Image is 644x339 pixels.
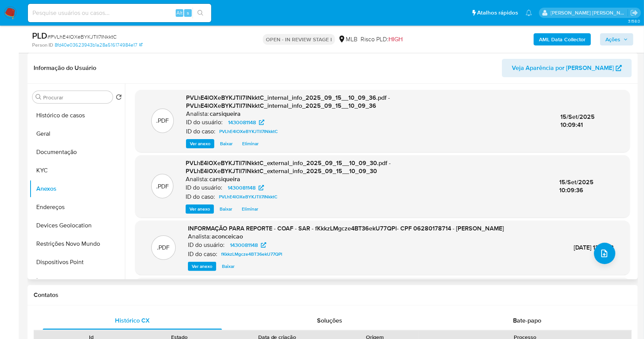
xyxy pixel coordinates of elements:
button: Baixar [216,204,236,214]
span: # PVLhE4lOXeBYKJTlI7INkktC [47,33,117,41]
button: Geral [29,125,125,143]
h6: carsiqueira [210,110,241,118]
p: .PDF [156,117,169,125]
button: Baixar [218,262,238,271]
span: 1430081148 [230,240,258,250]
span: Veja Aparência por [PERSON_NAME] [512,59,614,77]
p: ID do caso: [186,193,215,201]
p: Analista: [186,175,209,183]
span: Ver anexo [189,205,210,213]
p: .PDF [156,182,169,191]
button: Procurar [36,94,42,100]
span: Eliminar [242,140,259,148]
span: PVLhE4lOXeBYKJTlI7INkktC_internal_info_2025_09_15__10_09_36.pdf - PVLhE4lOXeBYKJTlI7INkktC_intern... [186,93,390,110]
button: Items [29,271,125,290]
span: PVLhE4lOXeBYKJTlI7INkktC [219,192,277,201]
button: Ver anexo [188,262,216,271]
span: Ver anexo [190,140,210,148]
p: ID do usuário: [186,118,223,126]
span: Histórico CX [115,316,150,325]
span: Risco PLD: [361,35,403,44]
button: KYC [29,161,125,180]
a: 1430081148 [223,183,269,192]
a: 1430081148 [225,240,271,250]
button: Veja Aparência por [PERSON_NAME] [502,59,632,77]
b: PLD [32,29,47,42]
p: .PDF [157,243,170,252]
span: 3.158.0 [628,18,640,24]
span: 15/Set/2025 10:09:41 [560,112,595,130]
span: Bate-papo [513,316,541,325]
span: PVLhE4lOXeBYKJTlI7INkktC_external_info_2025_09_15__10_09_30.pdf - PVLhE4lOXeBYKJTlI7INkktC_extern... [186,159,391,176]
a: PVLhE4lOXeBYKJTlI7INkktC [216,127,281,136]
button: search-icon [193,8,208,18]
p: ID do caso: [188,250,217,258]
h6: carsiqueira [209,175,240,183]
b: Person ID [32,42,53,49]
p: ID do usuário: [186,184,222,191]
button: Baixar [216,139,236,148]
div: MLB [338,35,358,44]
span: Atalhos rápidos [477,9,518,17]
span: Baixar [220,205,232,213]
h1: Contatos [34,291,632,299]
span: HIGH [388,35,403,44]
p: carla.siqueira@mercadolivre.com [551,9,628,16]
p: ID do usuário: [188,241,225,249]
button: Anexos [29,180,125,198]
button: Ver anexo [186,204,214,214]
button: Eliminar [238,204,262,214]
button: Restrições Novo Mundo [29,235,125,253]
span: 15/Set/2025 10:09:36 [559,178,594,195]
span: Soluções [317,316,342,325]
span: 1430081148 [228,118,256,127]
a: Sair [630,9,638,17]
span: PVLhE4lOXeBYKJTlI7INkktC [219,127,278,136]
span: INFORMAÇÃO PARA REPORTE - COAF - SAR - fKkkzLMgcze4BT36ekU77QPl- CPF 06280178714 - [PERSON_NAME] [188,224,504,233]
span: Baixar [220,140,233,148]
span: Eliminar [242,205,258,213]
button: Ver anexo [186,139,214,148]
p: OPEN - IN REVIEW STAGE I [263,34,335,45]
button: Documentação [29,143,125,161]
input: Pesquise usuários ou casos... [28,8,211,18]
span: 1430081148 [228,183,256,192]
span: [DATE] 13:18:18 [574,243,614,252]
button: Histórico de casos [29,106,125,125]
a: fKkkzLMgcze4BT36ekU77QPl [218,250,285,259]
button: Eliminar [238,139,262,148]
a: 8fd40e03623943b1a28a516174984e17 [55,42,142,49]
h1: Informação do Usuário [34,64,96,72]
button: Dispositivos Point [29,253,125,271]
span: Baixar [222,263,235,270]
button: AML Data Collector [534,33,591,45]
p: Analista: [186,110,209,118]
p: ID do caso: [186,128,215,135]
span: Ver anexo [192,263,212,270]
a: 1430081148 [223,118,269,127]
input: Procurar [43,94,110,101]
b: AML Data Collector [539,33,586,45]
a: Notificações [526,10,532,16]
button: Devices Geolocation [29,216,125,235]
a: PVLhE4lOXeBYKJTlI7INkktC [216,192,280,201]
span: s [187,9,189,16]
p: Analista: [188,233,211,240]
button: upload-file [594,243,615,264]
button: Endereços [29,198,125,216]
h6: aconceicao [212,233,243,240]
span: fKkkzLMgcze4BT36ekU77QPl [221,250,282,259]
span: Alt [176,9,183,16]
button: Ações [600,33,633,45]
button: Retornar ao pedido padrão [116,94,122,102]
span: Ações [605,33,620,45]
